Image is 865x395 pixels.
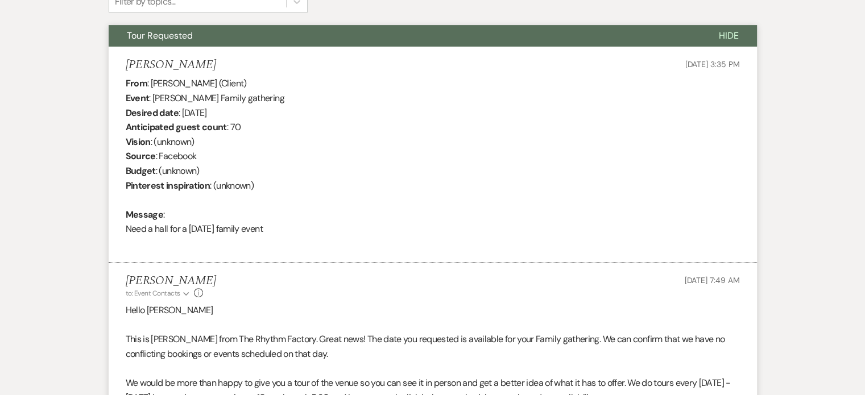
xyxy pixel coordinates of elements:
button: to: Event Contacts [126,288,191,298]
b: Anticipated guest count [126,121,227,133]
p: Hello [PERSON_NAME] [126,303,740,318]
b: Source [126,150,156,162]
span: Hide [719,30,739,41]
b: Desired date [126,107,179,119]
b: Message [126,209,164,221]
h5: [PERSON_NAME] [126,58,216,72]
b: Budget [126,165,156,177]
h5: [PERSON_NAME] [126,274,216,288]
button: Hide [701,25,757,47]
span: Tour Requested [127,30,193,41]
span: [DATE] 3:35 PM [685,59,739,69]
div: : [PERSON_NAME] (Client) : [PERSON_NAME] Family gathering : [DATE] : 70 : (unknown) : Facebook : ... [126,76,740,251]
b: Pinterest inspiration [126,180,210,192]
span: [DATE] 7:49 AM [684,275,739,285]
button: Tour Requested [109,25,701,47]
span: to: Event Contacts [126,289,180,298]
b: Vision [126,136,151,148]
p: This is [PERSON_NAME] from The Rhythm Factory. Great news! The date you requested is available fo... [126,332,740,361]
b: From [126,77,147,89]
b: Event [126,92,150,104]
